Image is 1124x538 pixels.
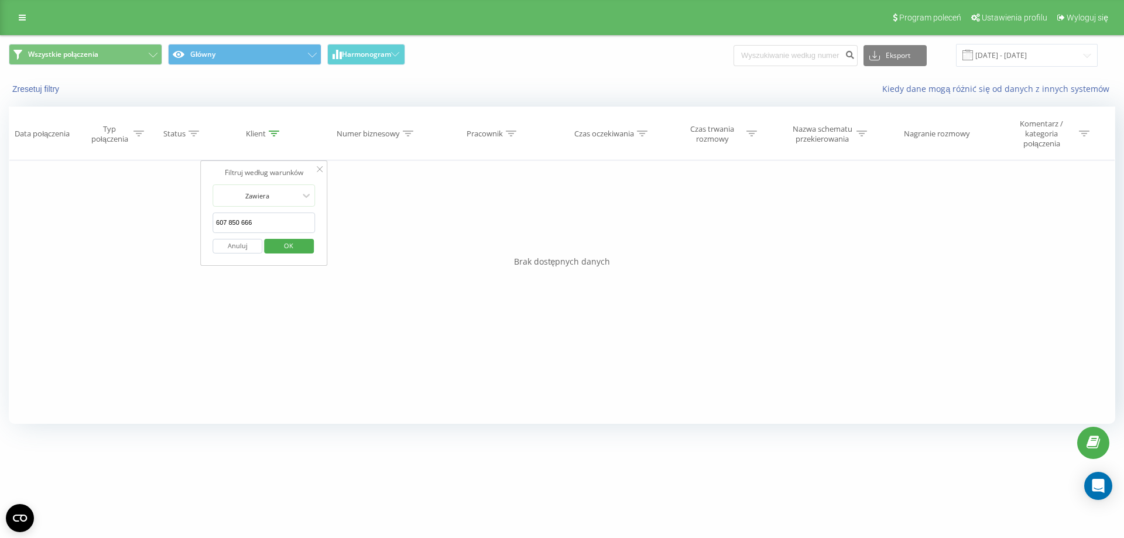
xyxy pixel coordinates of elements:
[982,13,1047,22] span: Ustawienia profilu
[88,124,131,144] div: Typ połączenia
[467,129,503,139] div: Pracownik
[342,50,391,59] span: Harmonogram
[213,239,262,253] button: Anuluj
[272,237,305,255] span: OK
[882,83,1115,94] a: Kiedy dane mogą różnić się od danych z innych systemów
[1067,13,1108,22] span: Wyloguj się
[6,504,34,532] button: Open CMP widget
[899,13,961,22] span: Program poleceń
[15,129,70,139] div: Data połączenia
[791,124,854,144] div: Nazwa schematu przekierowania
[904,129,970,139] div: Nagranie rozmowy
[9,84,65,94] button: Zresetuj filtry
[9,44,162,65] button: Wszystkie połączenia
[327,44,405,65] button: Harmonogram
[1008,119,1076,149] div: Komentarz / kategoria połączenia
[213,213,316,233] input: Wprowadź wartość
[264,239,314,253] button: OK
[863,45,927,66] button: Eksport
[9,256,1115,268] div: Brak dostępnych danych
[168,44,321,65] button: Główny
[213,167,316,179] div: Filtruj według warunków
[734,45,858,66] input: Wyszukiwanie według numeru
[1084,472,1112,500] div: Open Intercom Messenger
[574,129,634,139] div: Czas oczekiwania
[681,124,743,144] div: Czas trwania rozmowy
[337,129,400,139] div: Numer biznesowy
[246,129,266,139] div: Klient
[163,129,186,139] div: Status
[28,50,98,59] span: Wszystkie połączenia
